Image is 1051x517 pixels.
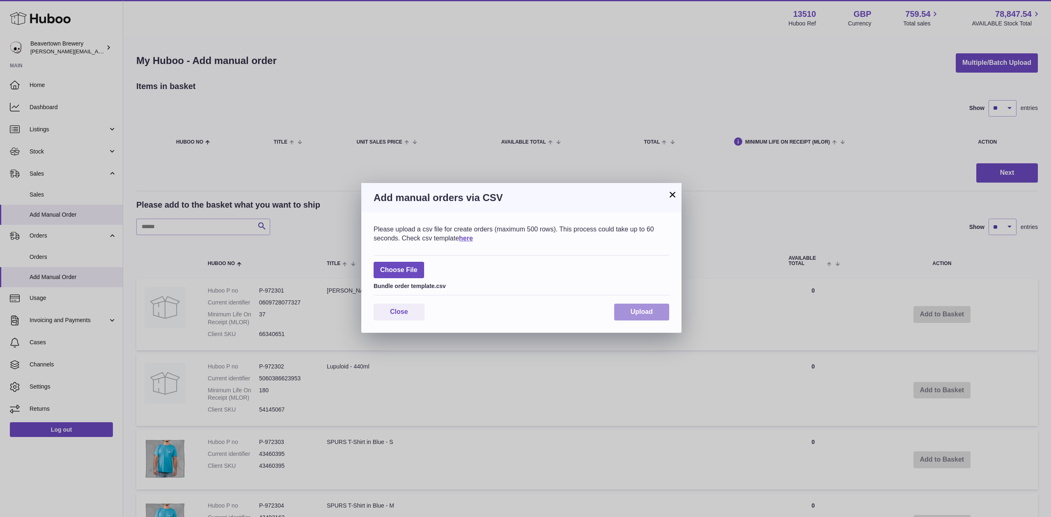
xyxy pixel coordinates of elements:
[459,235,473,242] a: here
[390,308,408,315] span: Close
[668,190,677,199] button: ×
[374,191,669,204] h3: Add manual orders via CSV
[374,225,669,242] div: Please upload a csv file for create orders (maximum 500 rows). This process could take up to 60 s...
[374,304,425,320] button: Close
[631,308,653,315] span: Upload
[614,304,669,320] button: Upload
[374,280,669,290] div: Bundle order template.csv
[374,262,424,279] span: Choose File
